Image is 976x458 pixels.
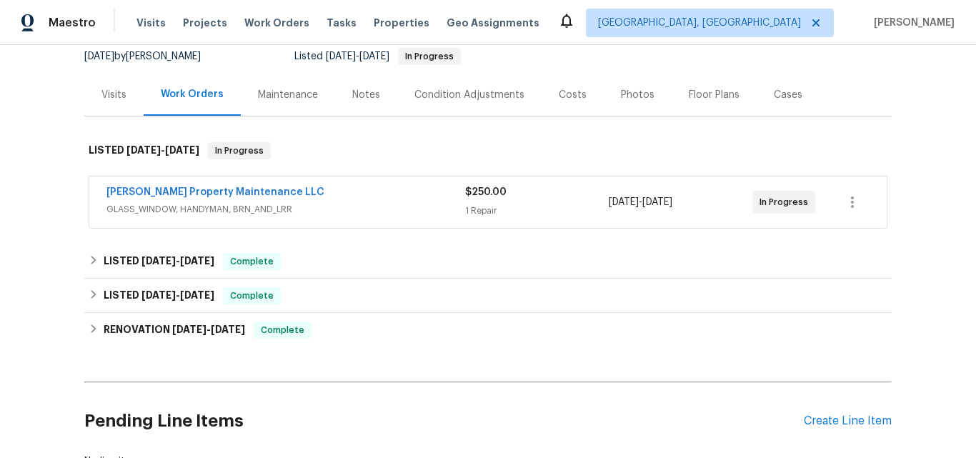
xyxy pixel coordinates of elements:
span: Maestro [49,16,96,30]
span: [GEOGRAPHIC_DATA], [GEOGRAPHIC_DATA] [598,16,801,30]
span: [DATE] [126,145,161,155]
span: Complete [255,323,310,337]
span: [DATE] [165,145,199,155]
div: Notes [352,88,380,102]
span: [DATE] [141,290,176,300]
span: - [326,51,389,61]
div: LISTED [DATE]-[DATE]In Progress [84,128,892,174]
span: In Progress [209,144,269,158]
a: [PERSON_NAME] Property Maintenance LLC [106,187,324,197]
span: Complete [224,289,279,303]
span: In Progress [760,195,814,209]
span: [DATE] [141,256,176,266]
div: 1 Repair [465,204,609,218]
div: Photos [621,88,654,102]
span: $250.00 [465,187,507,197]
div: Work Orders [161,87,224,101]
div: Cases [774,88,802,102]
span: [PERSON_NAME] [868,16,955,30]
span: [DATE] [359,51,389,61]
h6: LISTED [104,287,214,304]
span: Visits [136,16,166,30]
h6: LISTED [104,253,214,270]
span: - [141,256,214,266]
div: RENOVATION [DATE]-[DATE]Complete [84,313,892,347]
span: Listed [294,51,461,61]
span: [DATE] [172,324,206,334]
span: [DATE] [609,197,639,207]
span: [DATE] [84,51,114,61]
div: Maintenance [258,88,318,102]
span: Complete [224,254,279,269]
span: - [609,195,672,209]
span: Properties [374,16,429,30]
div: Costs [559,88,587,102]
span: [DATE] [180,290,214,300]
span: [DATE] [211,324,245,334]
div: Visits [101,88,126,102]
div: LISTED [DATE]-[DATE]Complete [84,244,892,279]
span: [DATE] [180,256,214,266]
div: Floor Plans [689,88,740,102]
span: - [126,145,199,155]
span: Projects [183,16,227,30]
h6: RENOVATION [104,322,245,339]
span: - [172,324,245,334]
div: Condition Adjustments [414,88,524,102]
div: by [PERSON_NAME] [84,48,218,65]
h2: Pending Line Items [84,388,804,454]
span: Tasks [327,18,357,28]
span: [DATE] [326,51,356,61]
span: Geo Assignments [447,16,539,30]
span: Work Orders [244,16,309,30]
span: In Progress [399,52,459,61]
div: Create Line Item [804,414,892,428]
span: - [141,290,214,300]
span: [DATE] [642,197,672,207]
div: LISTED [DATE]-[DATE]Complete [84,279,892,313]
h6: LISTED [89,142,199,159]
span: GLASS_WINDOW, HANDYMAN, BRN_AND_LRR [106,202,465,216]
